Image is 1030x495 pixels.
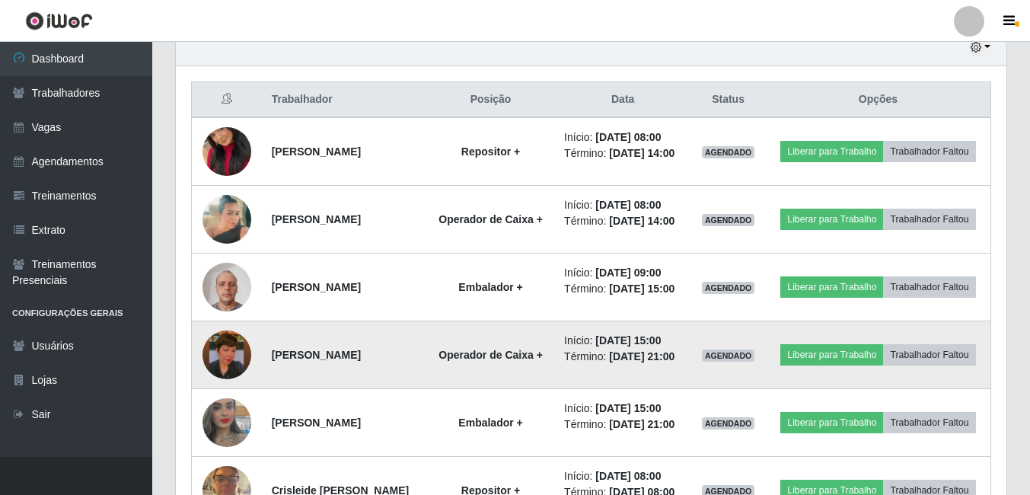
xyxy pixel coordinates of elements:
[458,417,522,429] strong: Embalador +
[272,213,361,225] strong: [PERSON_NAME]
[609,418,674,430] time: [DATE] 21:00
[272,145,361,158] strong: [PERSON_NAME]
[780,344,883,366] button: Liberar para Trabalho
[883,344,975,366] button: Trabalhador Faltou
[272,349,361,361] strong: [PERSON_NAME]
[780,412,883,433] button: Liberar para Trabalho
[202,254,251,319] img: 1723391026413.jpeg
[426,82,555,118] th: Posição
[780,276,883,298] button: Liberar para Trabalho
[766,82,991,118] th: Opções
[202,379,251,466] img: 1653531676872.jpeg
[595,334,661,346] time: [DATE] 15:00
[564,401,681,417] li: Início:
[564,349,681,365] li: Término:
[690,82,766,118] th: Status
[458,281,522,293] strong: Embalador +
[609,147,674,159] time: [DATE] 14:00
[461,145,520,158] strong: Repositor +
[702,350,755,362] span: AGENDADO
[702,282,755,294] span: AGENDADO
[595,402,661,414] time: [DATE] 15:00
[564,468,681,484] li: Início:
[202,311,251,398] img: 1757960010671.jpeg
[564,129,681,145] li: Início:
[595,267,661,279] time: [DATE] 09:00
[564,417,681,433] li: Término:
[564,197,681,213] li: Início:
[883,209,975,230] button: Trabalhador Faltou
[595,470,661,482] time: [DATE] 08:00
[702,146,755,158] span: AGENDADO
[780,209,883,230] button: Liberar para Trabalho
[25,11,93,30] img: CoreUI Logo
[595,199,661,211] time: [DATE] 08:00
[595,131,661,143] time: [DATE] 08:00
[780,141,883,162] button: Liberar para Trabalho
[564,145,681,161] li: Término:
[438,213,543,225] strong: Operador de Caixa +
[202,176,251,263] img: 1755794776591.jpeg
[438,349,543,361] strong: Operador de Caixa +
[263,82,426,118] th: Trabalhador
[272,281,361,293] strong: [PERSON_NAME]
[564,265,681,281] li: Início:
[555,82,690,118] th: Data
[883,276,975,298] button: Trabalhador Faltou
[609,350,674,362] time: [DATE] 21:00
[564,281,681,297] li: Término:
[702,214,755,226] span: AGENDADO
[883,141,975,162] button: Trabalhador Faltou
[609,283,674,295] time: [DATE] 15:00
[564,333,681,349] li: Início:
[609,215,674,227] time: [DATE] 14:00
[702,417,755,430] span: AGENDADO
[272,417,361,429] strong: [PERSON_NAME]
[202,108,251,195] img: 1748375612608.jpeg
[883,412,975,433] button: Trabalhador Faltou
[564,213,681,229] li: Término:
